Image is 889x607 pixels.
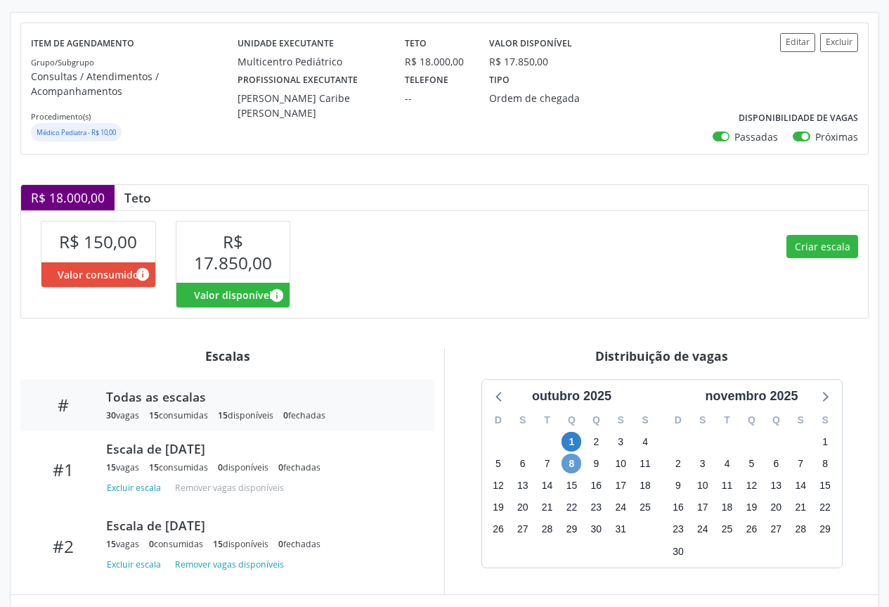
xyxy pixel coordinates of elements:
span: sábado, 4 de outubro de 2025 [635,432,655,452]
span: 15 [218,409,228,421]
span: terça-feira, 21 de outubro de 2025 [538,498,557,518]
label: Próximas [815,129,858,144]
div: disponíveis [218,409,273,421]
label: Tipo [489,69,510,91]
div: fechadas [278,461,320,473]
span: terça-feira, 11 de novembro de 2025 [718,475,737,495]
span: 15 [149,409,159,421]
div: vagas [106,461,139,473]
div: Q [584,409,609,431]
label: Telefone [405,69,448,91]
span: Valor disponível [194,288,272,302]
div: # [30,395,96,415]
span: sexta-feira, 31 de outubro de 2025 [611,520,630,539]
label: Passadas [734,129,778,144]
span: sexta-feira, 21 de novembro de 2025 [791,498,810,518]
span: segunda-feira, 10 de novembro de 2025 [693,475,713,495]
div: Q [739,409,764,431]
div: D [486,409,511,431]
span: segunda-feira, 17 de novembro de 2025 [693,498,713,518]
label: Profissional executante [238,69,358,91]
div: #1 [30,459,96,480]
span: sexta-feira, 28 de novembro de 2025 [791,520,810,539]
div: disponíveis [218,461,268,473]
button: Criar escala [786,235,858,259]
span: segunda-feira, 24 de novembro de 2025 [693,520,713,539]
span: sábado, 8 de novembro de 2025 [815,454,835,473]
span: domingo, 2 de novembro de 2025 [668,454,688,473]
span: sábado, 22 de novembro de 2025 [815,498,835,518]
span: sábado, 11 de outubro de 2025 [635,454,655,473]
span: 15 [106,538,116,550]
span: 0 [149,538,154,550]
span: quarta-feira, 22 de outubro de 2025 [562,498,581,518]
div: fechadas [283,409,325,421]
div: Escala de [DATE] [106,441,415,456]
span: domingo, 5 de outubro de 2025 [488,454,508,473]
div: S [609,409,633,431]
div: fechadas [278,538,320,550]
span: quinta-feira, 13 de novembro de 2025 [766,475,786,495]
div: S [813,409,838,431]
span: 15 [213,538,223,550]
div: consumidas [149,538,203,550]
div: Multicentro Pediátrico [238,54,385,69]
button: Excluir [820,33,858,52]
button: Excluir escala [106,479,167,498]
span: domingo, 12 de outubro de 2025 [488,475,508,495]
span: segunda-feira, 20 de outubro de 2025 [513,498,533,518]
div: [PERSON_NAME] Caribe [PERSON_NAME] [238,91,385,120]
span: quinta-feira, 9 de outubro de 2025 [586,454,606,473]
span: segunda-feira, 3 de novembro de 2025 [693,454,713,473]
span: 15 [106,461,116,473]
span: segunda-feira, 6 de outubro de 2025 [513,454,533,473]
i: Valor disponível para agendamentos feitos para este serviço [269,288,285,303]
span: sábado, 1 de novembro de 2025 [815,432,835,452]
div: Q [764,409,789,431]
span: terça-feira, 18 de novembro de 2025 [718,498,737,518]
span: quinta-feira, 20 de novembro de 2025 [766,498,786,518]
span: quinta-feira, 30 de outubro de 2025 [586,520,606,539]
span: quinta-feira, 6 de novembro de 2025 [766,454,786,473]
span: domingo, 16 de novembro de 2025 [668,498,688,518]
label: Valor disponível [489,33,572,55]
div: S [789,409,813,431]
span: domingo, 23 de novembro de 2025 [668,520,688,539]
span: quarta-feira, 26 de novembro de 2025 [741,520,761,539]
div: T [715,409,739,431]
small: Grupo/Subgrupo [31,57,94,68]
span: sexta-feira, 7 de novembro de 2025 [791,454,810,473]
span: terça-feira, 7 de outubro de 2025 [538,454,557,473]
span: sexta-feira, 3 de outubro de 2025 [611,432,630,452]
div: Q [559,409,584,431]
span: quinta-feira, 27 de novembro de 2025 [766,520,786,539]
span: quinta-feira, 23 de outubro de 2025 [586,498,606,518]
label: Teto [405,33,427,55]
span: domingo, 30 de novembro de 2025 [668,542,688,561]
span: segunda-feira, 13 de outubro de 2025 [513,475,533,495]
div: D [666,409,691,431]
label: Item de agendamento [31,33,134,55]
span: segunda-feira, 27 de outubro de 2025 [513,520,533,539]
p: Consultas / Atendimentos / Acompanhamentos [31,69,238,98]
button: Remover vagas disponíveis [169,556,290,575]
span: terça-feira, 4 de novembro de 2025 [718,454,737,473]
div: T [535,409,559,431]
span: sexta-feira, 17 de outubro de 2025 [611,475,630,495]
div: consumidas [149,461,208,473]
small: Médico Pediatra - R$ 10,00 [37,128,116,137]
span: domingo, 26 de outubro de 2025 [488,520,508,539]
label: Unidade executante [238,33,334,55]
span: quarta-feira, 5 de novembro de 2025 [741,454,761,473]
div: vagas [106,538,139,550]
span: sábado, 18 de outubro de 2025 [635,475,655,495]
span: 0 [278,538,283,550]
span: quarta-feira, 1 de outubro de 2025 [562,432,581,452]
span: domingo, 19 de outubro de 2025 [488,498,508,518]
span: quinta-feira, 16 de outubro de 2025 [586,475,606,495]
div: R$ 18.000,00 [405,54,469,69]
span: sábado, 15 de novembro de 2025 [815,475,835,495]
span: terça-feira, 14 de outubro de 2025 [538,475,557,495]
span: Valor consumido [58,267,139,282]
span: 15 [149,461,159,473]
